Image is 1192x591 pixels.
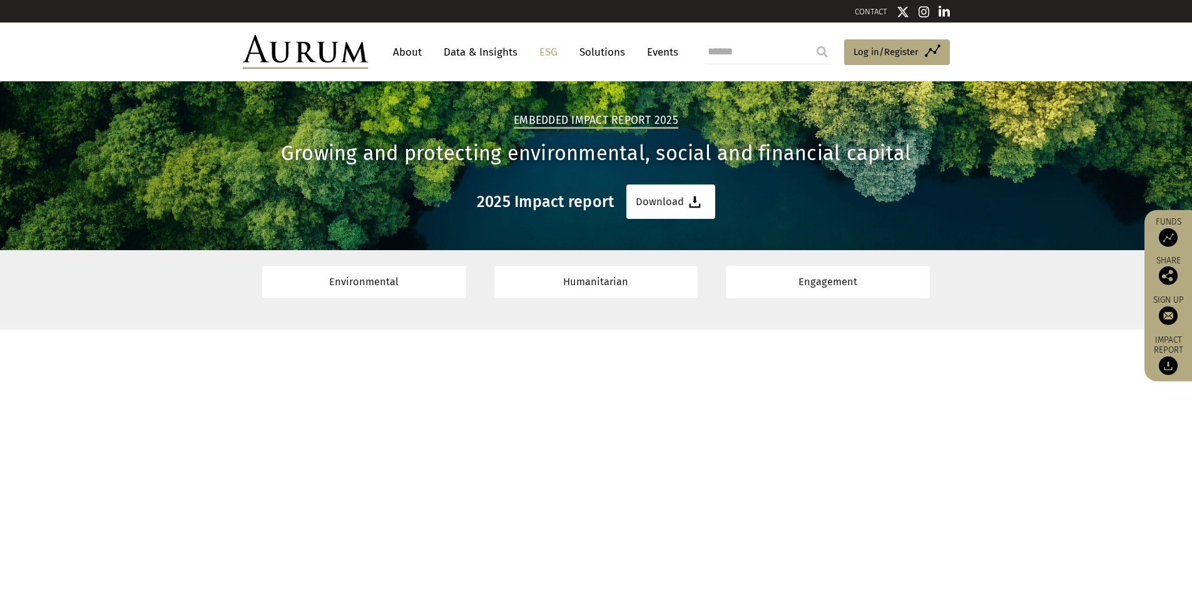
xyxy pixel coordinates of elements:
[243,141,950,166] h1: Growing and protecting environmental, social and financial capital
[844,39,950,66] a: Log in/Register
[1151,294,1186,325] a: Sign up
[855,7,887,16] a: CONTACT
[810,39,835,64] input: Submit
[437,41,524,64] a: Data & Insights
[514,114,678,129] h2: Embedded Impact report 2025
[1159,306,1178,325] img: Sign up to our newsletter
[1151,256,1186,285] div: Share
[641,41,678,64] a: Events
[939,6,950,18] img: Linkedin icon
[626,184,715,219] a: Download
[1151,334,1186,375] a: Impact report
[1159,266,1178,285] img: Share this post
[533,41,564,64] a: ESG
[262,266,466,298] a: Environmental
[897,6,909,18] img: Twitter icon
[1159,228,1178,246] img: Access Funds
[494,266,698,298] a: Humanitarian
[919,6,930,18] img: Instagram icon
[387,41,428,64] a: About
[853,44,919,59] span: Log in/Register
[573,41,631,64] a: Solutions
[477,193,614,211] h3: 2025 Impact report
[1151,216,1186,246] a: Funds
[243,35,368,69] img: Aurum
[726,266,930,298] a: Engagement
